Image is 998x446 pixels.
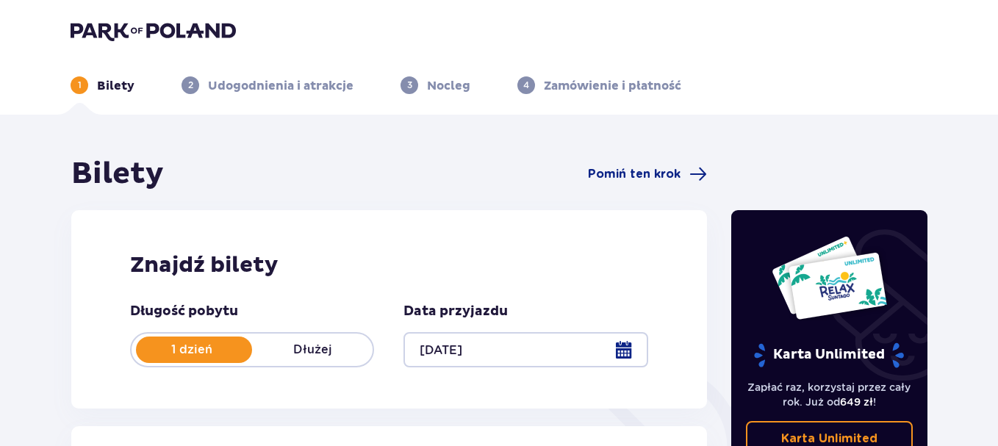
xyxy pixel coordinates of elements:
p: 3 [407,79,412,92]
p: 2 [188,79,193,92]
span: 649 zł [840,396,873,408]
div: 3Nocleg [401,76,470,94]
img: Dwie karty całoroczne do Suntago z napisem 'UNLIMITED RELAX', na białym tle z tropikalnymi liśćmi... [771,235,888,320]
p: Bilety [97,78,134,94]
p: Dłużej [252,342,373,358]
p: Udogodnienia i atrakcje [208,78,353,94]
p: Nocleg [427,78,470,94]
p: Karta Unlimited [753,342,905,368]
p: Zapłać raz, korzystaj przez cały rok. Już od ! [746,380,913,409]
div: 2Udogodnienia i atrakcje [182,76,353,94]
p: Data przyjazdu [403,303,508,320]
div: 1Bilety [71,76,134,94]
img: Park of Poland logo [71,21,236,41]
h2: Znajdź bilety [130,251,648,279]
h1: Bilety [71,156,164,193]
p: Długość pobytu [130,303,238,320]
div: 4Zamówienie i płatność [517,76,681,94]
p: 1 [78,79,82,92]
p: Zamówienie i płatność [544,78,681,94]
p: 4 [523,79,529,92]
a: Pomiń ten krok [588,165,707,183]
span: Pomiń ten krok [588,166,681,182]
p: 1 dzień [132,342,252,358]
